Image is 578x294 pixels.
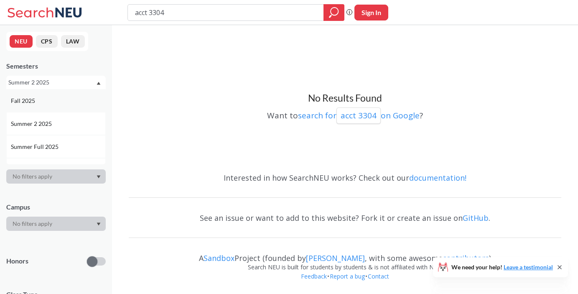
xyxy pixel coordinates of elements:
[129,206,561,230] div: See an issue or want to add to this website? Fork it or create an issue on .
[329,272,365,280] a: Report a bug
[6,61,106,71] div: Semesters
[300,272,327,280] a: Feedback
[97,82,101,85] svg: Dropdown arrow
[504,263,553,271] a: Leave a testimonial
[11,96,37,105] span: Fall 2025
[129,272,561,294] div: • •
[6,202,106,212] div: Campus
[298,110,420,121] a: search foracct 3304on Google
[8,78,96,87] div: Summer 2 2025
[61,35,85,48] button: LAW
[409,173,466,183] a: documentation!
[97,175,101,179] svg: Dropdown arrow
[134,5,318,20] input: Class, professor, course number, "phrase"
[10,35,33,48] button: NEU
[6,256,28,266] p: Honors
[129,105,561,124] div: Want to ?
[443,253,489,263] a: contributors
[36,35,58,48] button: CPS
[204,253,234,263] a: Sandbox
[129,246,561,263] div: A Project (founded by , with some awesome )
[367,272,390,280] a: Contact
[306,253,365,263] a: [PERSON_NAME]
[97,222,101,226] svg: Dropdown arrow
[11,119,53,128] span: Summer 2 2025
[451,264,553,270] span: We need your help!
[6,169,106,184] div: Dropdown arrow
[129,263,561,272] div: Search NEU is built for students by students & is not affiliated with NEU.
[341,110,377,121] p: acct 3304
[354,5,388,20] button: Sign In
[129,92,561,105] h3: No Results Found
[463,213,489,223] a: GitHub
[11,142,60,151] span: Summer Full 2025
[323,4,344,21] div: magnifying glass
[129,166,561,190] div: Interested in how SearchNEU works? Check out our
[6,217,106,231] div: Dropdown arrow
[329,7,339,18] svg: magnifying glass
[6,76,106,89] div: Summer 2 2025Dropdown arrowFall 2025Summer 2 2025Summer Full 2025Summer 1 2025Spring 2025Fall 202...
